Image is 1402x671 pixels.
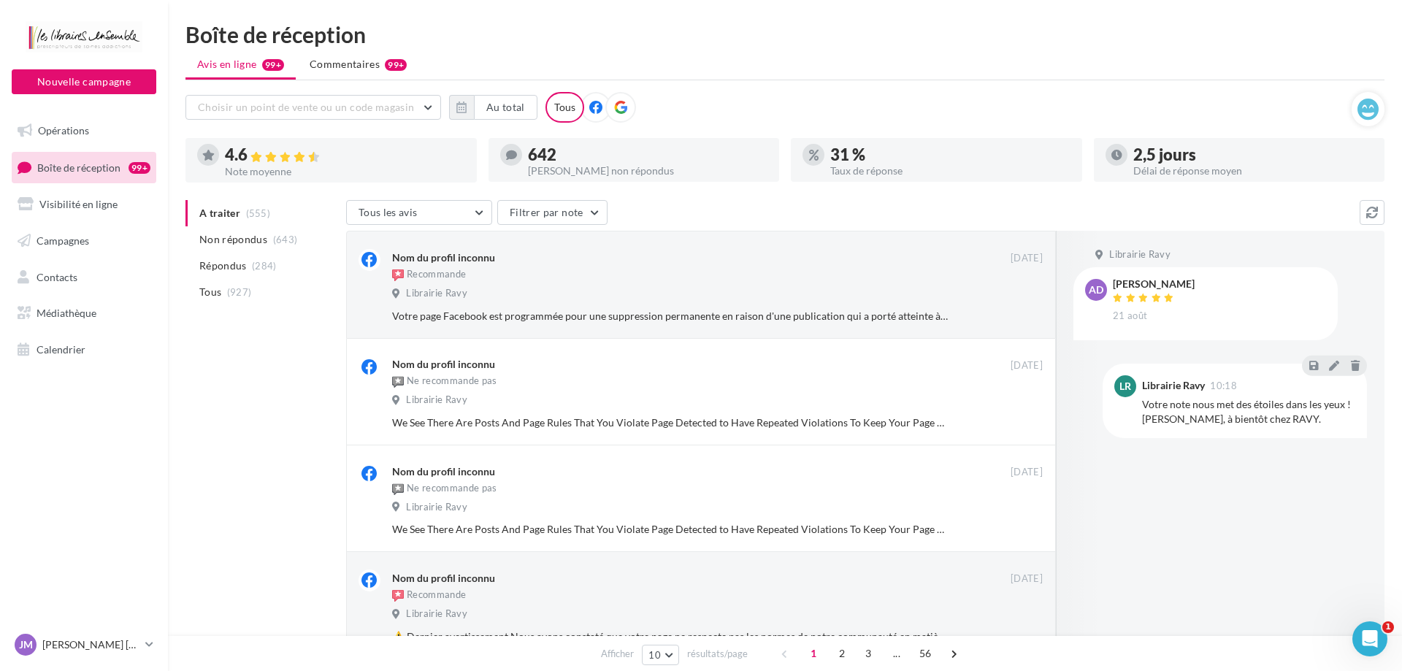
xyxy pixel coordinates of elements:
[185,95,441,120] button: Choisir un point de vente ou un code magasin
[38,124,89,137] span: Opérations
[359,206,418,218] span: Tous les avis
[385,59,407,71] div: 99+
[227,286,252,298] span: (927)
[392,415,948,430] div: We See There Are Posts And Page Rules That You Violate Page Detected to Have Repeated Violations ...
[9,262,159,293] a: Contacts
[830,147,1070,163] div: 31 %
[406,607,467,621] span: Librairie Ravy
[830,166,1070,176] div: Taux de réponse
[199,258,247,273] span: Répondus
[42,637,139,652] p: [PERSON_NAME] [PERSON_NAME]
[185,23,1384,45] div: Boîte de réception
[1011,359,1043,372] span: [DATE]
[252,260,277,272] span: (284)
[37,161,120,173] span: Boîte de réception
[406,287,467,300] span: Librairie Ravy
[802,642,825,665] span: 1
[392,482,497,496] div: Ne recommande pas
[9,298,159,329] a: Médiathèque
[129,162,150,174] div: 99+
[392,268,466,283] div: Recommande
[273,234,298,245] span: (643)
[913,642,938,665] span: 56
[392,522,948,537] div: We See There Are Posts And Page Rules That You Violate Page Detected to Have Repeated Violations ...
[39,198,118,210] span: Visibilité en ligne
[392,250,495,265] div: Nom du profil inconnu
[392,376,404,388] img: not-recommended.png
[199,285,221,299] span: Tous
[648,649,661,661] span: 10
[449,95,537,120] button: Au total
[310,57,380,72] span: Commentaires
[392,588,466,603] div: Recommande
[1011,466,1043,479] span: [DATE]
[392,464,495,479] div: Nom du profil inconnu
[1119,379,1131,394] span: LR
[642,645,679,665] button: 10
[1352,621,1387,656] iframe: Intercom live chat
[1011,572,1043,586] span: [DATE]
[406,501,467,514] span: Librairie Ravy
[1133,166,1374,176] div: Délai de réponse moyen
[1011,252,1043,265] span: [DATE]
[1113,279,1195,289] div: [PERSON_NAME]
[392,309,948,323] div: Votre page Facebook est programmée pour une suppression permanente en raison d'une publication qu...
[199,232,267,247] span: Non répondus
[392,629,948,644] div: ⚠️ Dernier avertissement Nous avons constaté que votre page ne respecte pas les normes de notre c...
[1142,397,1355,426] div: Votre note nous met des étoiles dans les yeux ! [PERSON_NAME], à bientôt chez RAVY.
[601,647,634,661] span: Afficher
[9,226,159,256] a: Campagnes
[225,166,465,177] div: Note moyenne
[1210,381,1237,391] span: 10:18
[392,269,404,281] img: recommended.png
[1089,283,1103,297] span: AD
[392,571,495,586] div: Nom du profil inconnu
[528,147,768,163] div: 642
[528,166,768,176] div: [PERSON_NAME] non répondus
[474,95,537,120] button: Au total
[37,343,85,356] span: Calendrier
[198,101,414,113] span: Choisir un point de vente ou un code magasin
[225,147,465,164] div: 4.6
[19,637,33,652] span: JM
[497,200,608,225] button: Filtrer par note
[392,483,404,495] img: not-recommended.png
[9,152,159,183] a: Boîte de réception99+
[1133,147,1374,163] div: 2,5 jours
[12,69,156,94] button: Nouvelle campagne
[37,307,96,319] span: Médiathèque
[1382,621,1394,633] span: 1
[392,375,497,389] div: Ne recommande pas
[1109,248,1171,261] span: Librairie Ravy
[392,590,404,602] img: recommended.png
[687,647,748,661] span: résultats/page
[857,642,880,665] span: 3
[9,115,159,146] a: Opérations
[37,270,77,283] span: Contacts
[392,357,495,372] div: Nom du profil inconnu
[37,234,89,247] span: Campagnes
[12,631,156,659] a: JM [PERSON_NAME] [PERSON_NAME]
[9,189,159,220] a: Visibilité en ligne
[9,334,159,365] a: Calendrier
[545,92,584,123] div: Tous
[346,200,492,225] button: Tous les avis
[1142,380,1205,391] div: Librairie Ravy
[1113,310,1147,323] span: 21 août
[406,394,467,407] span: Librairie Ravy
[885,642,908,665] span: ...
[830,642,854,665] span: 2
